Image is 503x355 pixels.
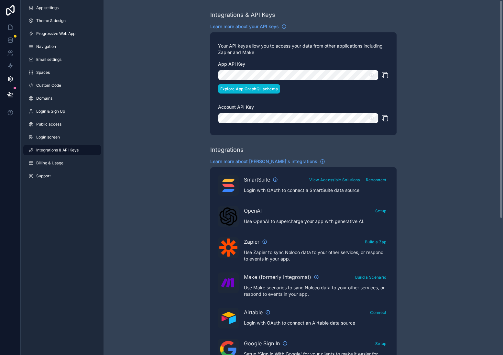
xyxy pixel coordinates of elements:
[218,85,280,92] a: Explore App GraphQL schema
[36,109,65,114] span: Login & Sign Up
[219,239,237,257] img: Zapier
[219,274,237,292] img: Make (formerly Integromat)
[244,308,263,316] span: Airtable
[244,320,389,326] p: Login with OAuth to connect an Airtable data source
[23,28,101,39] a: Progressive Web App
[36,83,61,88] span: Custom Code
[244,284,389,297] p: Use Make scenarios to sync Noloco data to your other services, or respond to events in your app.
[244,249,389,262] p: Use Zapier to sync Noloco data to your other services, or respond to events in your app.
[36,161,63,166] span: Billing & Usage
[23,3,101,13] a: App settings
[23,106,101,116] a: Login & Sign Up
[210,158,317,165] span: Learn more about [PERSON_NAME]'s integrations
[244,176,270,183] span: SmartSuite
[23,54,101,65] a: Email settings
[373,206,389,216] button: Setup
[23,171,101,181] a: Support
[307,176,362,183] a: View Accessible Solutions
[36,5,59,10] span: App settings
[210,158,325,165] a: Learn more about [PERSON_NAME]'s integrations
[36,96,52,101] span: Domains
[244,273,311,281] span: Make (formerly Integromat)
[353,273,389,280] a: Build a Scenario
[218,61,245,67] span: App API Key
[36,173,51,179] span: Support
[353,272,389,282] button: Build a Scenario
[373,339,389,348] button: Setup
[210,23,287,30] a: Learn more about your API keys
[36,148,79,153] span: Integrations & API Keys
[218,104,254,110] span: Account API Key
[373,340,389,346] a: Setup
[244,218,389,225] p: Use OpenAI to supercharge your app with generative AI.
[244,238,259,246] span: Zapier
[23,132,101,142] a: Login screen
[244,207,262,215] span: OpenAI
[23,67,101,78] a: Spaces
[23,80,101,91] a: Custom Code
[219,207,237,226] img: OpenAI
[36,122,61,127] span: Public access
[219,312,237,324] img: Airtable
[363,238,388,245] a: Build a Zap
[307,175,362,184] button: View Accessible Solutions
[36,18,66,23] span: Theme & design
[36,135,60,140] span: Login screen
[210,10,275,19] div: Integrations & API Keys
[36,57,61,62] span: Email settings
[210,23,279,30] span: Learn more about your API keys
[363,237,388,247] button: Build a Zap
[23,158,101,168] a: Billing & Usage
[244,339,280,347] span: Google Sign In
[368,309,388,315] a: Connect
[23,119,101,129] a: Public access
[219,176,237,194] img: SmartSuite
[364,175,389,184] button: Reconnect
[23,145,101,155] a: Integrations & API Keys
[368,308,388,317] button: Connect
[210,145,244,154] div: Integrations
[23,16,101,26] a: Theme & design
[364,176,389,183] a: Reconnect
[218,43,389,56] p: Your API keys allow you to access your data from other applications including Zapier and Make
[36,31,75,36] span: Progressive Web App
[23,93,101,104] a: Domains
[218,84,280,94] button: Explore App GraphQL schema
[23,41,101,52] a: Navigation
[36,44,56,49] span: Navigation
[36,70,50,75] span: Spaces
[373,207,389,214] a: Setup
[244,187,389,194] p: Login with OAuth to connect a SmartSuite data source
